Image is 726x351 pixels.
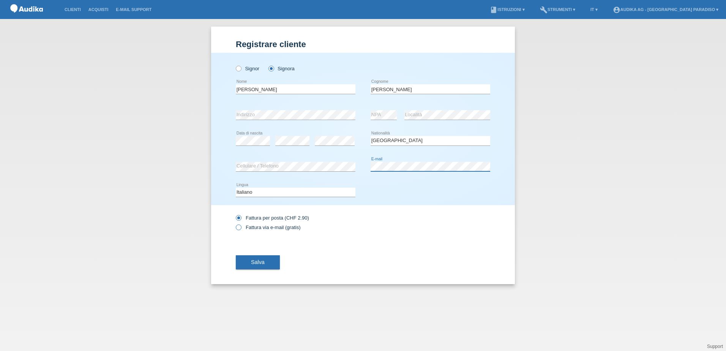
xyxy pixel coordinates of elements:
input: Fattura via e-mail (gratis) [236,225,241,234]
button: Salva [236,255,280,270]
a: account_circleAudika AG - [GEOGRAPHIC_DATA] Paradiso ▾ [609,7,722,12]
i: account_circle [613,6,620,14]
a: E-mail Support [112,7,155,12]
a: Acquisti [85,7,112,12]
label: Fattura via e-mail (gratis) [236,225,300,230]
label: Signora [268,66,295,71]
input: Fattura per posta (CHF 2.90) [236,215,241,225]
h1: Registrare cliente [236,40,490,49]
a: Clienti [61,7,85,12]
a: POS — MF Group [8,15,46,21]
input: Signor [236,66,241,71]
a: IT ▾ [587,7,601,12]
a: bookIstruzioni ▾ [486,7,528,12]
input: Signora [268,66,273,71]
label: Fattura per posta (CHF 2.90) [236,215,309,221]
i: book [490,6,497,14]
a: buildStrumenti ▾ [536,7,579,12]
label: Signor [236,66,259,71]
a: Support [707,344,723,349]
i: build [540,6,548,14]
span: Salva [251,259,265,265]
